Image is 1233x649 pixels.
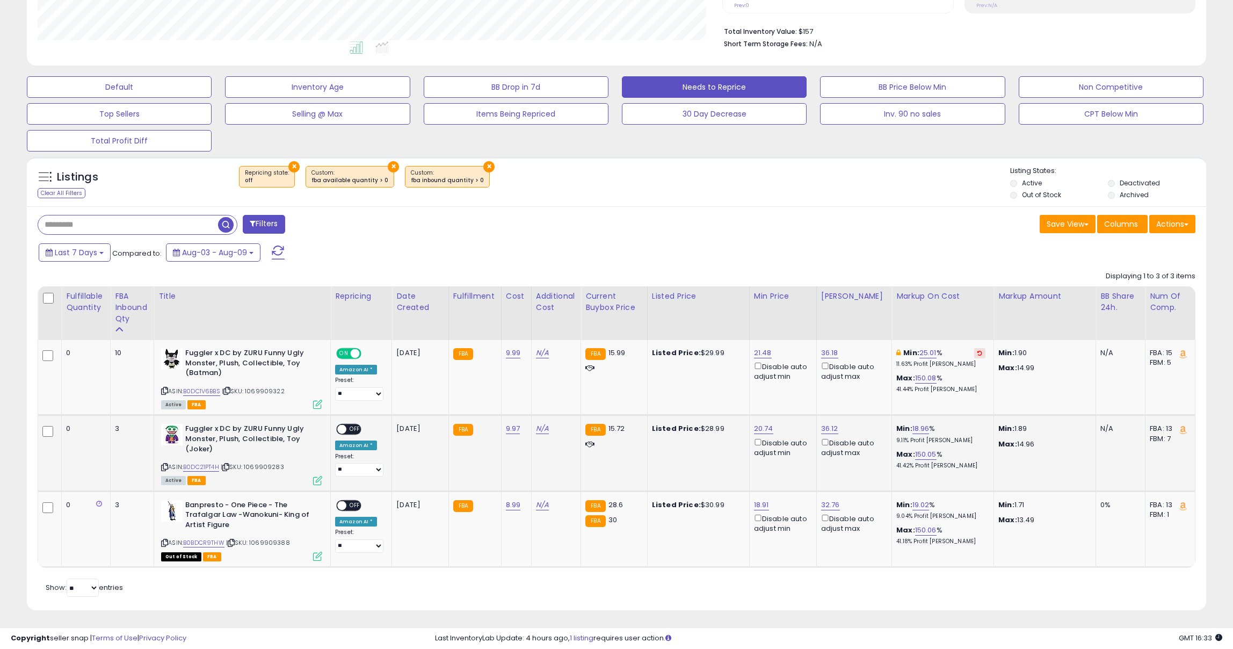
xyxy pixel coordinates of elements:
[11,633,186,644] div: seller snap | |
[585,348,605,360] small: FBA
[821,513,883,533] div: Disable auto adjust max
[221,463,284,471] span: | SKU: 1069909283
[998,439,1017,449] strong: Max:
[608,515,617,525] span: 30
[809,39,822,49] span: N/A
[820,103,1005,125] button: Inv. 90 no sales
[226,538,290,547] span: | SKU: 1069909388
[622,103,807,125] button: 30 Day Decrease
[1019,76,1203,98] button: Non Competitive
[536,423,549,434] a: N/A
[245,177,289,184] div: off
[821,423,838,434] a: 36.12
[1022,190,1061,199] label: Out of Stock
[912,423,930,434] a: 18.96
[821,360,883,381] div: Disable auto adjust max
[311,177,388,184] div: fba available quantity > 0
[1106,271,1195,282] div: Displaying 1 to 3 of 3 items
[27,103,212,125] button: Top Sellers
[754,423,773,434] a: 20.74
[585,424,605,436] small: FBA
[335,517,377,527] div: Amazon AI *
[652,424,741,434] div: $28.99
[1100,500,1137,510] div: 0%
[1149,215,1195,233] button: Actions
[435,633,1222,644] div: Last InventoryLab Update: 4 hours ago, requires user action.
[46,582,123,593] span: Show: entries
[115,291,149,325] div: FBA inbound Qty
[912,500,930,510] a: 19.02
[335,529,383,553] div: Preset:
[998,291,1091,302] div: Markup Amount
[536,500,549,510] a: N/A
[161,500,183,522] img: 411PnJxVlvL._SL40_.jpg
[396,424,439,434] div: [DATE]
[570,633,593,643] a: 1 listing
[27,130,212,152] button: Total Profit Diff
[360,349,377,358] span: OFF
[896,373,985,393] div: %
[453,424,473,436] small: FBA
[896,373,915,383] b: Max:
[335,453,383,477] div: Preset:
[998,515,1087,525] p: 13.49
[55,247,97,258] span: Last 7 Days
[335,377,383,401] div: Preset:
[896,349,901,356] i: This overrides the store level min markup for this listing
[896,424,985,444] div: %
[1150,424,1187,434] div: FBA: 13
[1010,166,1206,176] p: Listing States:
[896,386,985,393] p: 41.44% Profit [PERSON_NAME]
[506,423,520,434] a: 9.97
[896,291,989,302] div: Markup on Cost
[998,439,1087,449] p: 14.96
[66,424,102,434] div: 0
[998,515,1017,525] strong: Max:
[821,500,840,510] a: 32.76
[896,500,985,520] div: %
[608,423,625,434] span: 15.72
[335,441,377,450] div: Amazon AI *
[754,360,808,381] div: Disable auto adjust min
[821,348,838,358] a: 36.18
[652,348,741,358] div: $29.99
[652,423,701,434] b: Listed Price:
[288,161,300,172] button: ×
[821,291,887,302] div: [PERSON_NAME]
[1022,178,1042,188] label: Active
[915,449,937,460] a: 150.05
[225,76,410,98] button: Inventory Age
[243,215,285,234] button: Filters
[998,423,1014,434] strong: Min:
[1097,215,1148,233] button: Columns
[915,373,937,384] a: 150.08
[652,291,745,302] div: Listed Price
[183,538,224,547] a: B0BDCR9THW
[161,348,183,370] img: 415gfCsTtKL._SL40_.jpg
[161,500,322,560] div: ASIN:
[185,500,316,533] b: Banpresto - One Piece - The Trafalgar Law -Wanokuni- King of Artist Figure
[652,348,701,358] b: Listed Price:
[187,476,206,485] span: FBA
[1100,424,1137,434] div: N/A
[166,243,260,262] button: Aug-03 - Aug-09
[245,169,289,185] span: Repricing state :
[396,348,439,358] div: [DATE]
[115,424,146,434] div: 3
[998,424,1087,434] p: 1.89
[38,188,85,198] div: Clear All Filters
[1120,190,1149,199] label: Archived
[724,27,797,36] b: Total Inventory Value:
[335,291,387,302] div: Repricing
[998,363,1087,373] p: 14.99
[183,463,219,472] a: B0DC21PT4H
[1150,510,1187,520] div: FBM: 1
[536,291,577,313] div: Additional Cost
[1120,178,1160,188] label: Deactivated
[66,291,106,313] div: Fulfillable Quantity
[585,515,605,527] small: FBA
[896,449,915,459] b: Max:
[161,400,186,409] span: All listings currently available for purchase on Amazon
[506,500,521,510] a: 8.99
[453,500,473,512] small: FBA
